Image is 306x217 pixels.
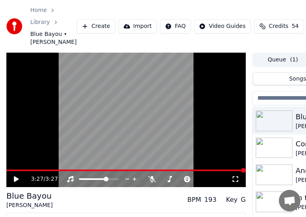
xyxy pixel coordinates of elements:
[30,6,47,14] a: Home
[269,22,288,30] span: Credits
[31,175,50,183] div: /
[30,30,77,46] span: Blue Bayou • [PERSON_NAME]
[6,190,53,201] div: Blue Bayou
[45,175,58,183] span: 3:27
[194,19,251,34] button: Video Guides
[30,18,50,26] a: Library
[290,56,298,64] span: ( 1 )
[204,195,217,205] div: 193
[77,19,115,34] button: Create
[254,19,304,34] button: Credits54
[160,19,191,34] button: FAQ
[292,22,299,30] span: 54
[30,6,77,46] nav: breadcrumb
[279,190,300,211] div: Open chat
[6,201,53,209] div: [PERSON_NAME]
[188,195,201,205] div: BPM
[31,175,43,183] span: 3:27
[6,18,22,34] img: youka
[118,19,157,34] button: Import
[241,195,246,205] div: G
[226,195,238,205] div: Key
